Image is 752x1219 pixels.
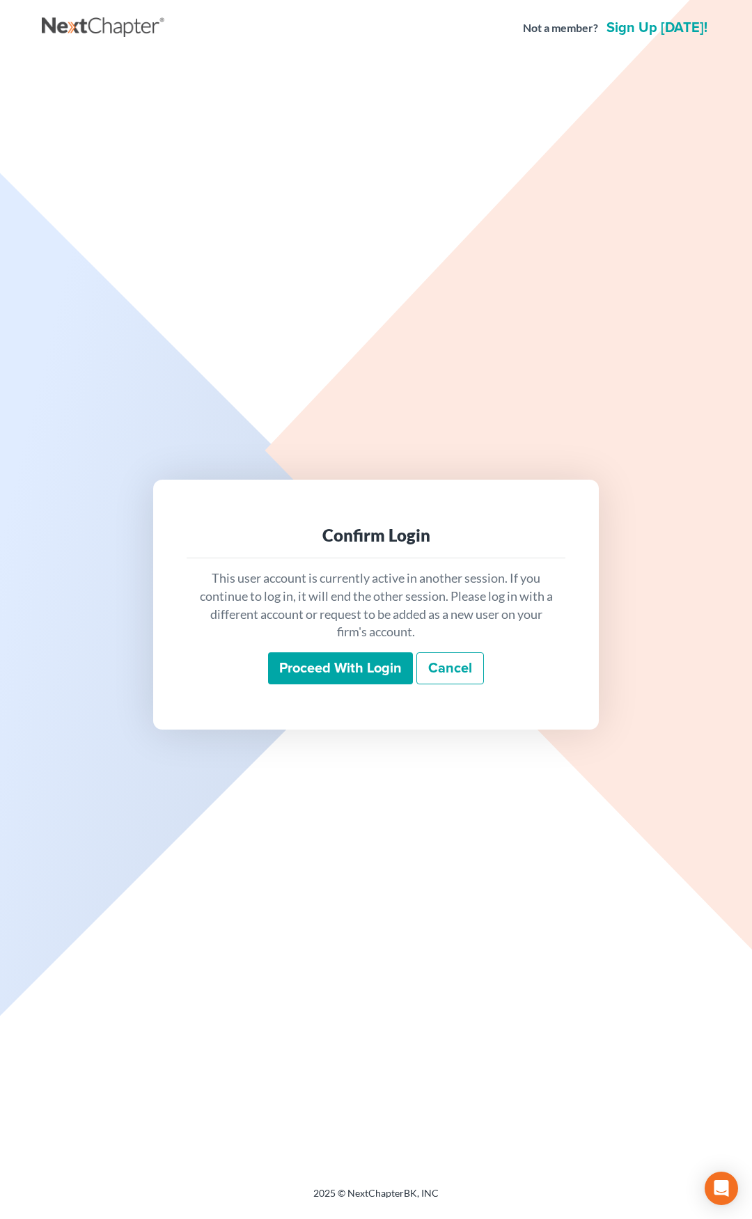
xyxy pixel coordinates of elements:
[416,652,484,684] a: Cancel
[198,524,554,546] div: Confirm Login
[268,652,413,684] input: Proceed with login
[42,1186,710,1211] div: 2025 © NextChapterBK, INC
[705,1172,738,1205] div: Open Intercom Messenger
[198,569,554,641] p: This user account is currently active in another session. If you continue to log in, it will end ...
[604,21,710,35] a: Sign up [DATE]!
[523,20,598,36] strong: Not a member?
